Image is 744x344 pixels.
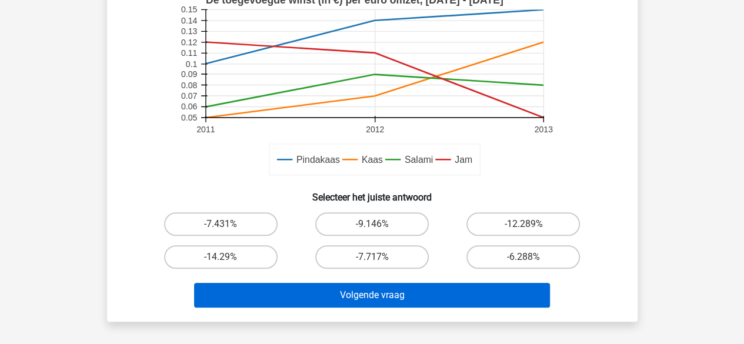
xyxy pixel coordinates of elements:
text: 0.11 [181,48,197,58]
text: 0.06 [181,102,197,111]
text: 0.13 [181,26,197,36]
label: -7.431% [164,212,278,236]
text: 0.15 [181,5,197,14]
text: 2012 [365,125,383,134]
text: 0.12 [181,38,197,47]
text: Salami [404,155,432,165]
label: -12.289% [466,212,580,236]
text: Jam [455,155,472,165]
text: 0.08 [181,81,197,90]
text: 0.14 [181,16,197,25]
label: -7.717% [315,245,429,269]
text: 0.1 [185,59,197,69]
label: -6.288% [466,245,580,269]
label: -9.146% [315,212,429,236]
text: 0.07 [181,91,197,101]
button: Volgende vraag [194,283,550,308]
text: 0.09 [181,69,197,79]
text: 2013 [534,125,552,134]
text: 2011 [196,125,215,134]
h6: Selecteer het juiste antwoord [126,182,619,203]
text: Pindakaas [296,155,339,165]
text: Kaas [361,155,382,165]
text: 0.05 [181,113,197,122]
label: -14.29% [164,245,278,269]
